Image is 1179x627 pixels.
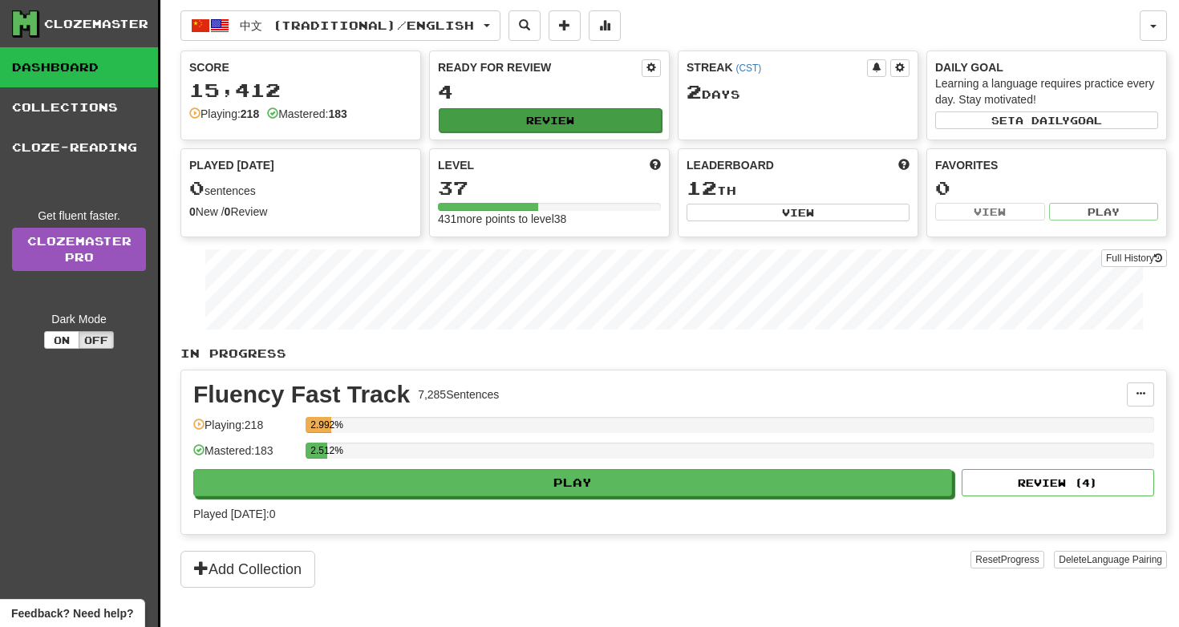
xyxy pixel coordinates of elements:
div: Daily Goal [935,59,1158,75]
span: 2 [687,80,702,103]
button: Review [439,108,662,132]
div: Dark Mode [12,311,146,327]
div: Get fluent faster. [12,208,146,224]
span: Leaderboard [687,157,774,173]
div: Favorites [935,157,1158,173]
a: (CST) [735,63,761,74]
div: 37 [438,178,661,198]
span: This week in points, UTC [898,157,910,173]
div: sentences [189,178,412,199]
div: th [687,178,910,199]
button: On [44,331,79,349]
strong: 183 [328,107,346,120]
button: Play [1049,203,1159,220]
span: 0 [189,176,205,199]
button: 中文 (Traditional)/English [180,10,500,41]
p: In Progress [180,346,1167,362]
div: 0 [935,178,1158,198]
div: Playing: [189,106,259,122]
span: 12 [687,176,717,199]
span: Open feedback widget [11,605,133,621]
strong: 0 [225,205,231,218]
div: 4 [438,82,661,102]
button: Play [193,469,952,496]
span: 中文 (Traditional) / English [240,18,474,32]
button: Review (4) [962,469,1154,496]
div: Mastered: [267,106,347,122]
span: Level [438,157,474,173]
a: ClozemasterPro [12,228,146,271]
button: Seta dailygoal [935,111,1158,129]
div: Fluency Fast Track [193,382,410,407]
div: 7,285 Sentences [418,386,499,402]
button: Off [79,331,114,349]
button: Add sentence to collection [549,10,581,41]
div: Mastered: 183 [193,443,298,469]
div: 2.512% [310,443,326,459]
button: Search sentences [508,10,541,41]
div: Ready for Review [438,59,642,75]
div: 2.992% [310,417,330,433]
div: Streak [687,59,867,75]
strong: 0 [189,205,196,218]
button: Full History [1101,249,1167,267]
span: Language Pairing [1087,554,1162,565]
strong: 218 [241,107,259,120]
div: Playing: 218 [193,417,298,443]
div: Day s [687,82,910,103]
button: ResetProgress [970,551,1043,568]
span: a daily [1015,115,1070,126]
div: Learning a language requires practice every day. Stay motivated! [935,75,1158,107]
span: Progress [1001,554,1039,565]
span: Played [DATE] [189,157,274,173]
button: DeleteLanguage Pairing [1054,551,1167,568]
div: New / Review [189,204,412,220]
span: Played [DATE]: 0 [193,508,275,520]
div: 15,412 [189,80,412,100]
span: Score more points to level up [650,157,661,173]
div: Score [189,59,412,75]
div: Clozemaster [44,16,148,32]
button: View [687,204,910,221]
button: View [935,203,1045,220]
button: More stats [589,10,621,41]
button: Add Collection [180,551,315,588]
div: 431 more points to level 38 [438,211,661,227]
